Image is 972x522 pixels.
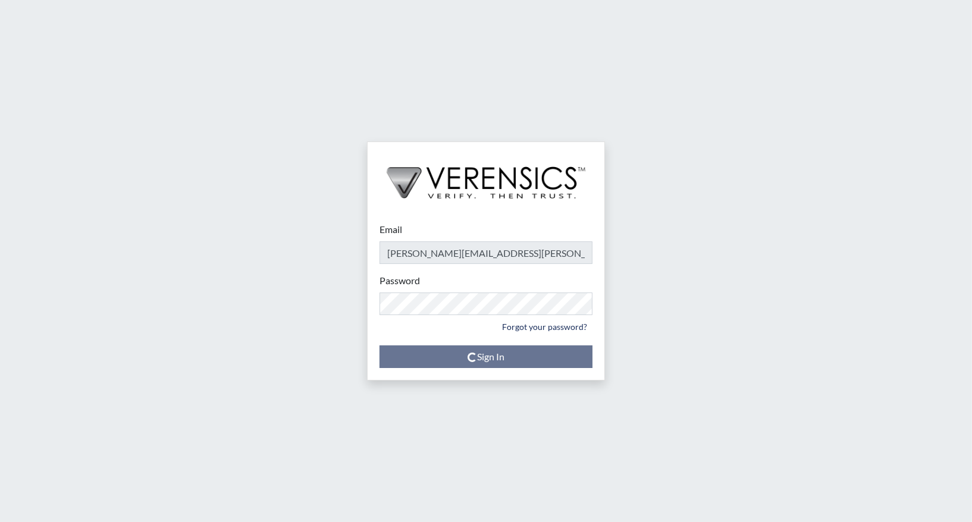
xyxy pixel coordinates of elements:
button: Sign In [380,345,592,368]
label: Password [380,273,420,288]
input: Email [380,241,592,264]
label: Email [380,222,402,237]
img: logo-wide-black.2aad4157.png [368,142,604,211]
a: Forgot your password? [497,317,592,336]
